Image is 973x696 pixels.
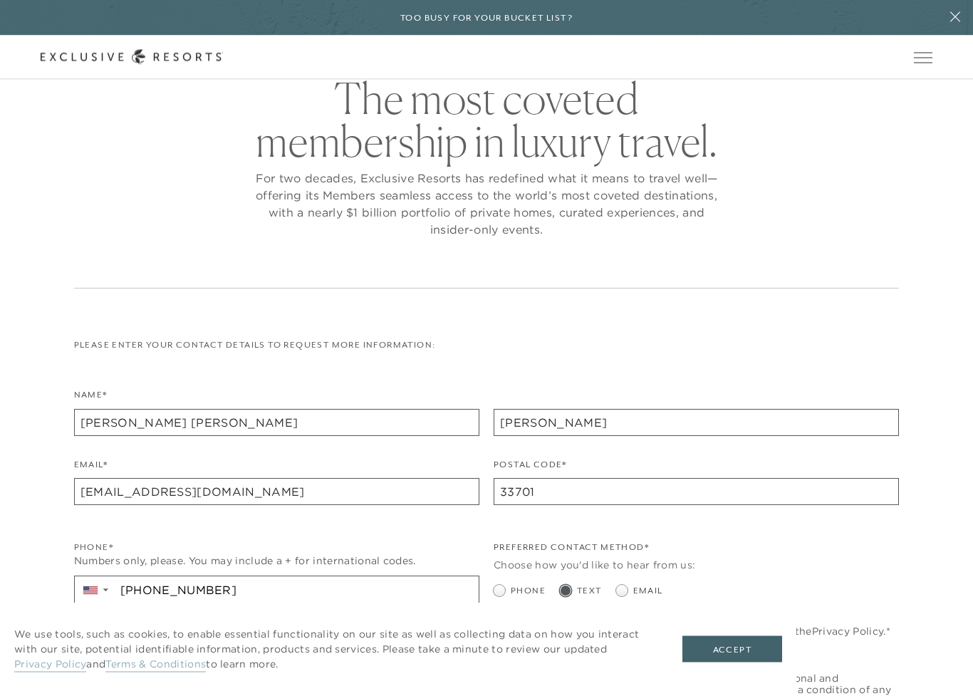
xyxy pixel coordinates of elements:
[105,658,206,672] a: Terms & Conditions
[74,479,479,506] input: name@example.com
[115,577,479,604] input: Enter a phone number
[400,11,573,25] h6: Too busy for your bucket list?
[74,339,900,353] p: Please enter your contact details to request more information:
[494,410,899,437] input: Last
[494,459,567,479] label: Postal Code*
[682,636,782,663] button: Accept
[494,479,899,506] input: Postal Code
[251,78,722,163] h2: The most coveted membership in luxury travel.
[75,577,115,604] div: Country Code Selector
[74,459,108,479] label: Email*
[511,585,546,598] span: Phone
[812,625,883,638] a: Privacy Policy
[494,541,649,562] legend: Preferred Contact Method*
[74,410,479,437] input: First
[74,389,108,410] label: Name*
[14,658,86,672] a: Privacy Policy
[14,627,654,672] p: We use tools, such as cookies, to enable essential functionality on our site as well as collectin...
[577,585,602,598] span: Text
[74,554,479,569] div: Numbers only, please. You may include a + for international codes.
[251,170,722,239] p: For two decades, Exclusive Resorts has redefined what it means to travel well—offering its Member...
[494,559,899,573] div: Choose how you'd like to hear from us:
[74,541,479,555] div: Phone*
[914,53,932,63] button: Open navigation
[633,585,663,598] span: Email
[101,586,110,595] span: ▼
